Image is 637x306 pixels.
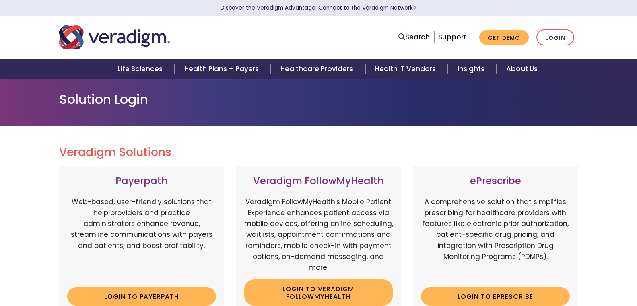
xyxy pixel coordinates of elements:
[175,59,271,79] a: Health Plans + Payers
[271,59,365,79] a: Healthcare Providers
[59,24,170,51] img: Veradigm logo
[438,32,466,42] a: Support
[365,59,448,79] a: Health IT Vendors
[448,59,497,79] a: Insights
[398,32,430,43] a: Search
[536,29,574,46] a: Login
[244,197,393,273] p: Veradigm FollowMyHealth's Mobile Patient Experience enhances patient access via mobile devices, o...
[244,175,393,187] h3: Veradigm FollowMyHealth
[67,287,216,306] a: Login to Payerpath
[59,92,578,107] h1: Solution Login
[108,59,175,79] a: Life Sciences
[221,4,416,12] a: Discover the Veradigm Advantage: Connect to the Veradigm NetworkLearn More
[479,30,529,45] a: Get Demo
[421,175,570,187] h3: ePrescribe
[67,175,216,187] h3: Payerpath
[413,4,416,12] span: Learn More
[67,197,216,281] p: Web-based, user-friendly solutions that help providers and practice administrators enhance revenu...
[244,279,393,306] a: Login to Veradigm FollowMyHealth
[497,59,547,79] a: About Us
[421,287,570,306] a: Login to ePrescribe
[59,146,578,159] h2: Veradigm Solutions
[421,197,570,281] p: A comprehensive solution that simplifies prescribing for healthcare providers with features like ...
